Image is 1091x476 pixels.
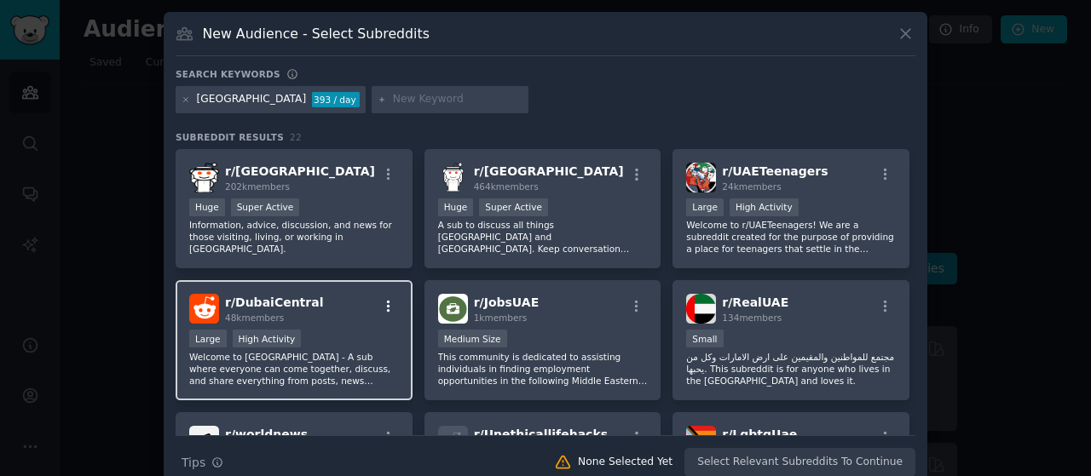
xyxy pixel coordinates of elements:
span: r/ [GEOGRAPHIC_DATA] [225,164,375,178]
p: Welcome to r/UAETeenagers! We are a subreddit created for the purpose of providing a place for te... [686,219,896,255]
span: r/ LgbtqUae [722,427,797,441]
span: 464k members [474,181,539,192]
span: 134 members [722,313,782,323]
span: 48k members [225,313,284,323]
span: r/ worldnews [225,427,308,441]
div: High Activity [730,198,799,216]
p: This community is dedicated to assisting individuals in finding employment opportunities in the f... [438,351,648,387]
img: DubaiCentral [189,294,219,324]
div: Super Active [231,198,300,216]
div: Huge [438,198,474,216]
img: JobsUAE [438,294,468,324]
div: Huge [189,198,225,216]
p: A sub to discuss all things [GEOGRAPHIC_DATA] and [GEOGRAPHIC_DATA]. Keep conversation respectful. [438,219,648,255]
span: r/ JobsUAE [474,295,540,309]
div: High Activity [233,330,302,347]
span: 24k members [722,181,781,192]
span: r/ RealUAE [722,295,788,309]
span: r/ [GEOGRAPHIC_DATA] [474,164,624,178]
div: Small [686,330,723,347]
div: Large [189,330,227,347]
h3: New Audience - Select Subreddits [203,25,430,43]
img: worldnews [189,426,219,456]
p: Information, advice, discussion, and news for those visiting, living, or working in [GEOGRAPHIC_D... [189,219,399,255]
img: UAETeenagers [686,163,716,192]
div: Medium Size [438,330,507,347]
span: Subreddit Results [176,131,284,143]
span: r/ UAETeenagers [722,164,828,178]
img: LgbtqUae [686,426,716,456]
img: RealUAE [686,294,716,324]
span: 202k members [225,181,290,192]
img: dubai [438,163,468,192]
span: Tips [182,454,205,472]
p: Welcome to [GEOGRAPHIC_DATA] - A sub where everyone can come together, discuss, and share everyth... [189,351,399,387]
div: Large [686,198,724,216]
input: New Keyword [393,92,522,107]
span: 1k members [474,313,528,323]
span: r/ DubaiCentral [225,295,323,309]
div: None Selected Yet [578,455,672,470]
p: مجتمع للمواطنين والمقيمين على ارض الامارات وكل من يحبها. This subreddit is for anyone who lives i... [686,351,896,387]
h3: Search keywords [176,68,280,80]
span: 22 [290,132,302,142]
img: UAE [189,163,219,192]
span: r/ UnethicallifehacksUAE [474,427,635,441]
div: Super Active [479,198,548,216]
div: 393 / day [312,92,360,107]
div: [GEOGRAPHIC_DATA] [197,92,307,107]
